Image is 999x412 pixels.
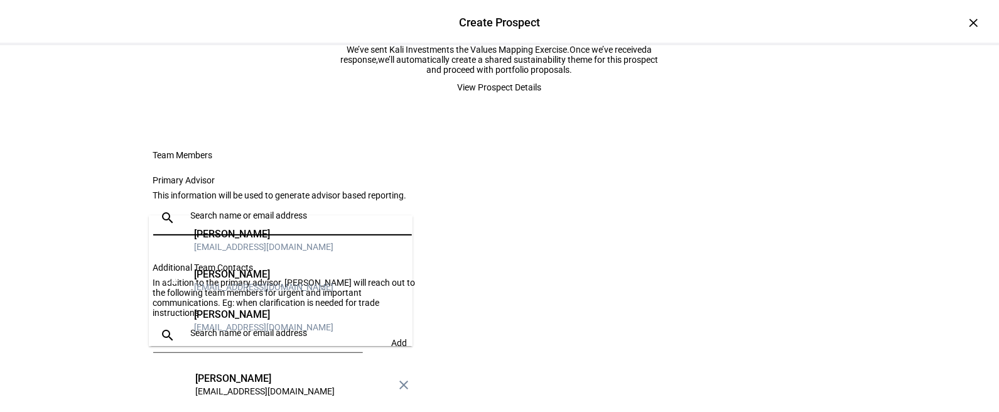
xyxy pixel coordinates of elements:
button: View Prospect Details [443,75,557,100]
span: View Prospect Details [458,75,542,100]
div: CR [159,268,184,293]
mat-icon: search [153,210,183,225]
div: AK [159,228,184,253]
div: PK [159,308,184,333]
div: [PERSON_NAME] [194,308,333,321]
mat-icon: close [397,377,412,393]
div: [EMAIL_ADDRESS][DOMAIN_NAME] [196,385,335,398]
input: Search name or email address [191,210,407,220]
div: [PERSON_NAME] [194,228,333,241]
div: [EMAIL_ADDRESS][DOMAIN_NAME] [194,281,333,293]
div: Team Members [153,150,500,160]
div: [EMAIL_ADDRESS][DOMAIN_NAME] [194,241,333,253]
div: Create Prospect [459,14,540,31]
div: CR [161,372,186,398]
div: [PERSON_NAME] [196,372,335,385]
div: [PERSON_NAME] [194,268,333,281]
div: [EMAIL_ADDRESS][DOMAIN_NAME] [194,321,333,333]
div: We’ve sent Kali Investments the Values Mapping Exercise. Once we’ve received a response, we’ll au... [337,45,663,75]
div: This information will be used to generate advisor based reporting. [153,190,427,200]
div: Primary Advisor [153,175,427,185]
div: × [964,13,984,33]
